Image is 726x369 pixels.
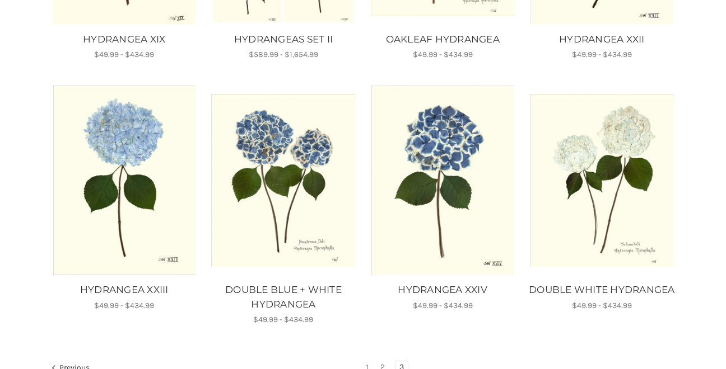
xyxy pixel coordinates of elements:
[50,32,198,47] a: HYDRANGEA XIX, Price range from $49.99 to $434.99
[572,301,632,310] span: $49.99 - $434.99
[211,94,355,267] img: Unframed
[50,283,198,297] a: HYDRANGEA XXIII, Price range from $49.99 to $434.99
[249,50,318,59] span: $589.99 - $1,654.99
[211,86,355,275] a: DOUBLE BLUE + WHITE HYDRANGEA, Price range from $49.99 to $434.99
[371,86,515,275] img: Unframed
[52,86,196,275] a: HYDRANGEA XXIII, Price range from $49.99 to $434.99
[210,32,357,47] a: HYDRANGEAS SET II, Price range from $589.99 to $1,654.99
[530,94,674,267] img: Unframed
[528,283,676,297] a: DOUBLE WHITE HYDRANGEA, Price range from $49.99 to $434.99
[572,50,632,59] span: $49.99 - $434.99
[52,86,196,275] img: Unframed
[528,32,676,47] a: HYDRANGEA XXII, Price range from $49.99 to $434.99
[253,315,313,324] span: $49.99 - $434.99
[371,86,515,275] a: HYDRANGEA XXIV, Price range from $49.99 to $434.99
[413,50,473,59] span: $49.99 - $434.99
[94,50,154,59] span: $49.99 - $434.99
[413,301,473,310] span: $49.99 - $434.99
[94,301,154,310] span: $49.99 - $434.99
[210,283,357,311] a: DOUBLE BLUE + WHITE HYDRANGEA, Price range from $49.99 to $434.99
[530,86,674,275] a: DOUBLE WHITE HYDRANGEA, Price range from $49.99 to $434.99
[369,283,516,297] a: HYDRANGEA XXIV, Price range from $49.99 to $434.99
[369,32,516,47] a: OAKLEAF HYDRANGEA, Price range from $49.99 to $434.99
